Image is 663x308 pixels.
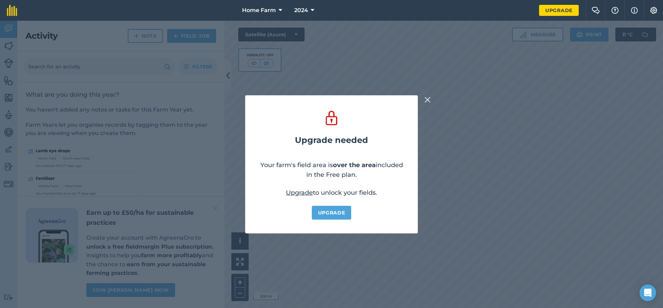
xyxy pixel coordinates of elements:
[650,7,658,14] img: A cog icon
[312,206,352,220] a: Upgrade
[259,160,404,180] p: Your farm's field area is included in the Free plan.
[286,189,313,196] a: Upgrade
[242,6,276,15] span: Home Farm
[539,5,579,16] a: Upgrade
[592,7,600,14] img: Two speech bubbles overlapping with the left bubble in the forefront
[286,188,377,198] p: to unlock your fields.
[611,7,619,14] img: A question mark icon
[7,5,17,16] img: fieldmargin Logo
[294,6,308,15] span: 2024
[424,96,431,104] img: svg+xml;base64,PHN2ZyB4bWxucz0iaHR0cDovL3d3dy53My5vcmcvMjAwMC9zdmciIHdpZHRoPSIyMiIgaGVpZ2h0PSIzMC...
[631,6,638,15] img: svg+xml;base64,PHN2ZyB4bWxucz0iaHR0cDovL3d3dy53My5vcmcvMjAwMC9zdmciIHdpZHRoPSIxNyIgaGVpZ2h0PSIxNy...
[333,161,376,169] strong: over the area
[295,135,368,145] h2: Upgrade needed
[640,285,656,301] div: Open Intercom Messenger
